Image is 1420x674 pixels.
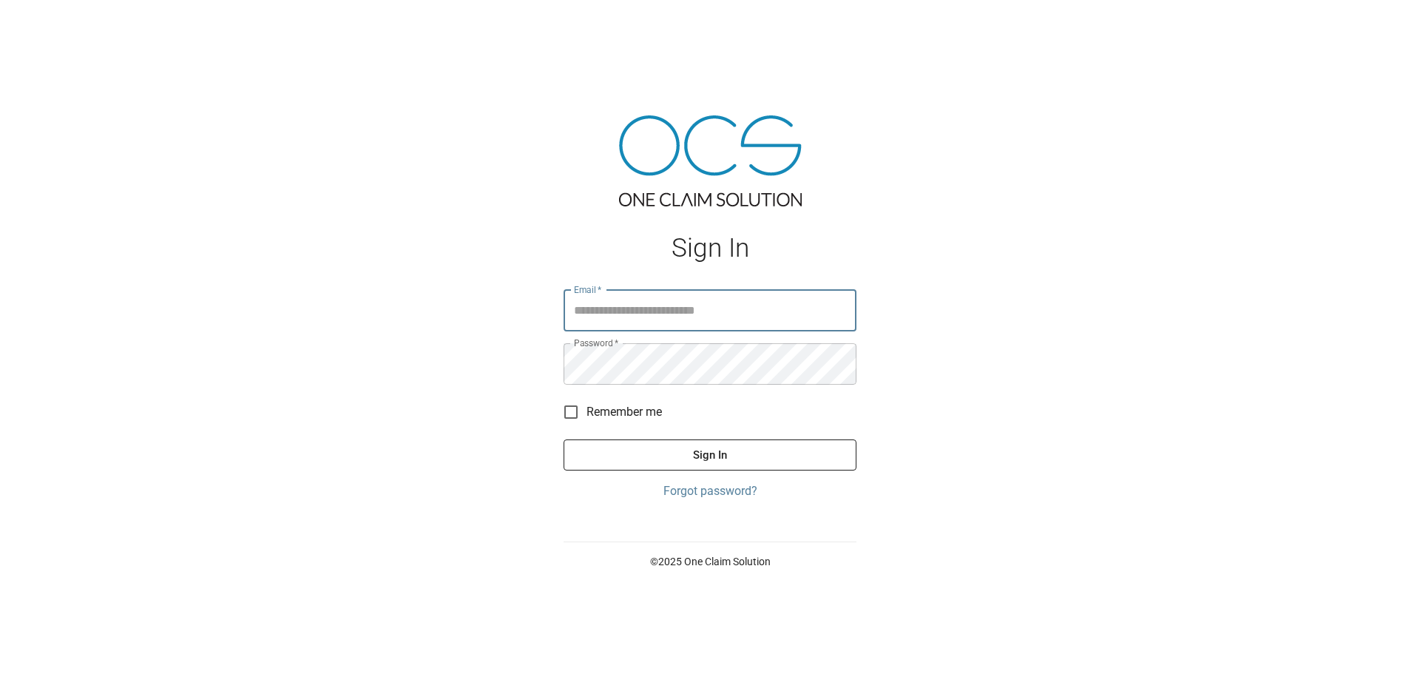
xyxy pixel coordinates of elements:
h1: Sign In [564,233,856,263]
label: Password [574,337,618,349]
button: Sign In [564,439,856,471]
img: ocs-logo-white-transparent.png [18,9,77,38]
img: ocs-logo-tra.png [619,115,802,206]
a: Forgot password? [564,482,856,500]
p: © 2025 One Claim Solution [564,554,856,569]
span: Remember me [586,403,662,421]
label: Email [574,283,602,296]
